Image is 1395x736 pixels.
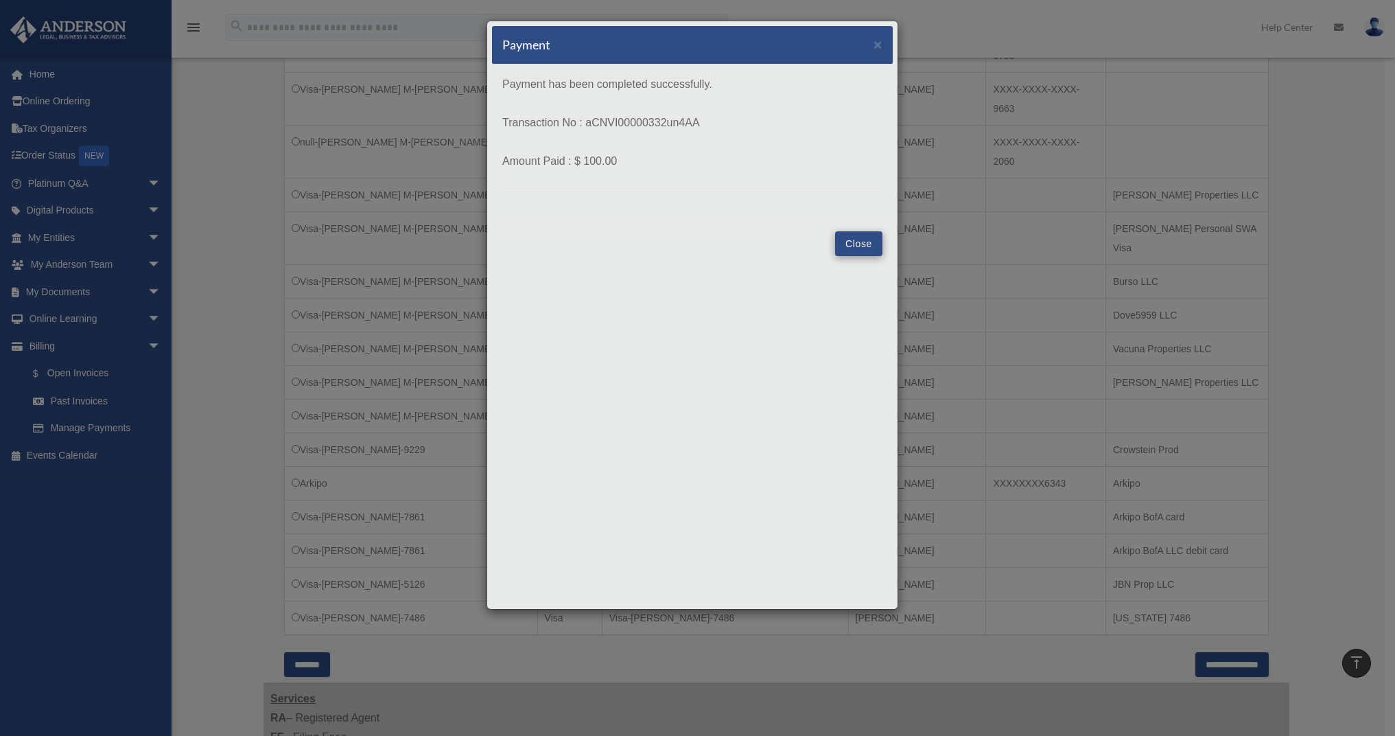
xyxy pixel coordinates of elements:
[502,36,550,54] h5: Payment
[502,75,882,94] p: Payment has been completed successfully.
[874,37,882,51] button: Close
[835,231,882,256] button: Close
[874,36,882,52] span: ×
[502,113,882,133] p: Transaction No : aCNVI00000332un4AA
[502,152,882,171] p: Amount Paid : $ 100.00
